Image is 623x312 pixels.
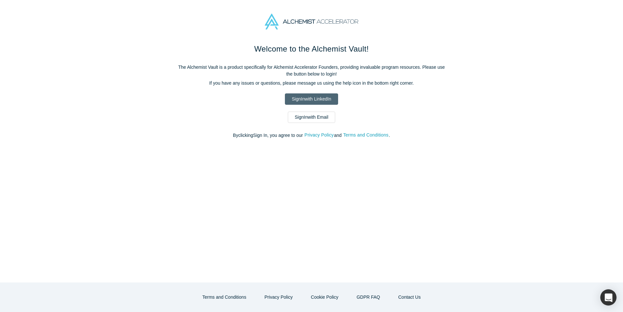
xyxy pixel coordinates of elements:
[285,93,338,105] a: SignInwith LinkedIn
[175,132,448,139] p: By clicking Sign In , you agree to our and .
[175,80,448,87] p: If you have any issues or questions, please message us using the help icon in the bottom right co...
[391,292,427,303] button: Contact Us
[196,292,253,303] button: Terms and Conditions
[304,131,334,139] button: Privacy Policy
[175,64,448,78] p: The Alchemist Vault is a product specifically for Alchemist Accelerator Founders, providing inval...
[265,14,358,30] img: Alchemist Accelerator Logo
[304,292,345,303] button: Cookie Policy
[175,43,448,55] h1: Welcome to the Alchemist Vault!
[343,131,389,139] button: Terms and Conditions
[350,292,387,303] a: GDPR FAQ
[288,112,335,123] a: SignInwith Email
[258,292,299,303] button: Privacy Policy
